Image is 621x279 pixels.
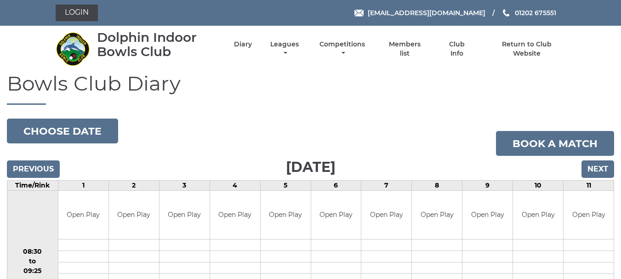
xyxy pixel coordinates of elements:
button: Choose date [7,119,118,143]
td: 10 [513,181,564,191]
td: Open Play [58,191,108,239]
a: Leagues [268,40,301,58]
img: Phone us [503,9,509,17]
a: Diary [234,40,252,49]
td: 11 [564,181,614,191]
td: Open Play [261,191,311,239]
td: 1 [58,181,108,191]
span: 01202 675551 [515,9,556,17]
td: Open Play [361,191,411,239]
a: Login [56,5,98,21]
a: Competitions [318,40,368,58]
a: Return to Club Website [488,40,565,58]
td: Open Play [412,191,462,239]
td: Open Play [311,191,361,239]
td: Open Play [462,191,513,239]
td: Open Play [109,191,159,239]
td: 9 [462,181,513,191]
a: Phone us 01202 675551 [501,8,556,18]
div: Dolphin Indoor Bowls Club [97,30,218,59]
td: 8 [412,181,462,191]
td: 2 [108,181,159,191]
td: 6 [311,181,361,191]
input: Previous [7,160,60,178]
td: 4 [210,181,260,191]
img: Dolphin Indoor Bowls Club [56,32,90,66]
img: Email [354,10,364,17]
td: Open Play [210,191,260,239]
td: Open Play [513,191,563,239]
a: Email [EMAIL_ADDRESS][DOMAIN_NAME] [354,8,485,18]
td: 5 [260,181,311,191]
td: 3 [159,181,210,191]
td: Open Play [160,191,210,239]
a: Club Info [442,40,472,58]
td: 7 [361,181,412,191]
input: Next [581,160,614,178]
a: Book a match [496,131,614,156]
span: [EMAIL_ADDRESS][DOMAIN_NAME] [368,9,485,17]
h1: Bowls Club Diary [7,72,614,105]
td: Time/Rink [7,181,58,191]
td: Open Play [564,191,614,239]
a: Members list [383,40,426,58]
